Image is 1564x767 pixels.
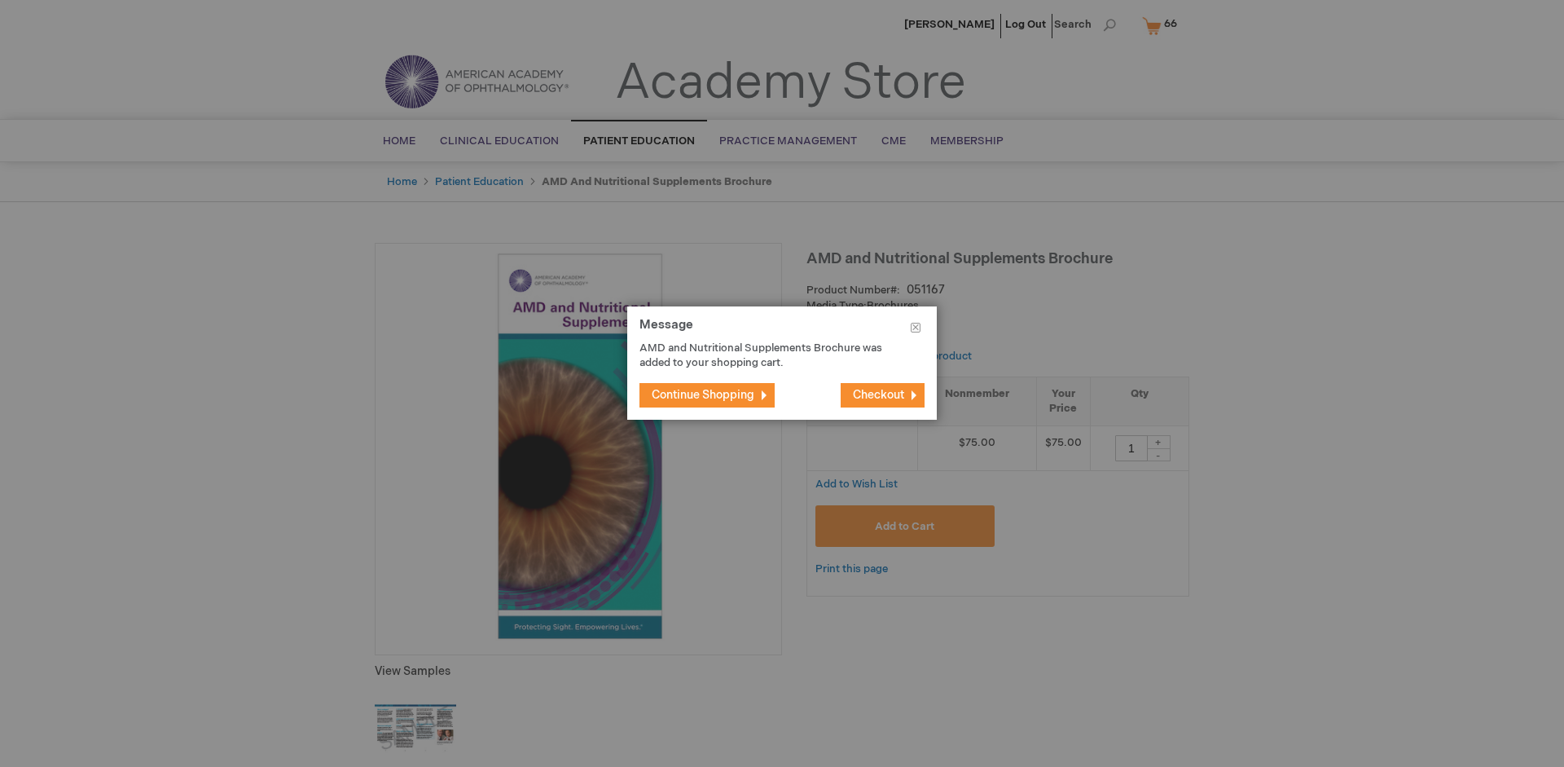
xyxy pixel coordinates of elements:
[639,341,900,371] p: AMD and Nutritional Supplements Brochure was added to your shopping cart.
[639,383,775,408] button: Continue Shopping
[652,388,754,402] span: Continue Shopping
[853,388,904,402] span: Checkout
[639,319,925,341] h1: Message
[841,383,925,408] button: Checkout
